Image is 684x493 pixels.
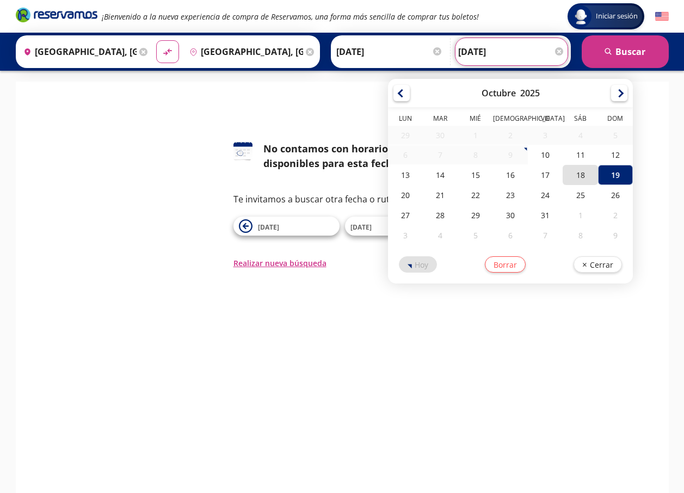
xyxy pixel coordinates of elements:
[458,114,492,126] th: Miércoles
[233,193,451,206] p: Te invitamos a buscar otra fecha o ruta
[528,145,563,165] div: 10-Oct-25
[345,217,451,236] button: [DATE]
[19,38,137,65] input: Buscar Origen
[388,145,423,164] div: 06-Oct-25
[388,225,423,245] div: 03-Nov-25
[528,225,563,245] div: 07-Nov-25
[493,185,528,205] div: 23-Oct-25
[399,256,437,273] button: Hoy
[655,10,669,23] button: English
[528,126,563,145] div: 03-Oct-25
[520,87,539,99] div: 2025
[458,205,492,225] div: 29-Oct-25
[350,223,372,232] span: [DATE]
[485,256,526,273] button: Borrar
[563,126,597,145] div: 04-Oct-25
[598,114,633,126] th: Domingo
[563,114,597,126] th: Sábado
[493,225,528,245] div: 06-Nov-25
[388,165,423,185] div: 13-Oct-25
[423,205,458,225] div: 28-Oct-25
[258,223,279,232] span: [DATE]
[563,225,597,245] div: 08-Nov-25
[423,145,458,164] div: 07-Oct-25
[481,87,515,99] div: Octubre
[336,38,443,65] input: Elegir Fecha
[388,114,423,126] th: Lunes
[582,35,669,68] button: Buscar
[16,7,97,26] a: Brand Logo
[598,165,633,185] div: 19-Oct-25
[458,126,492,145] div: 01-Oct-25
[185,38,303,65] input: Buscar Destino
[493,205,528,225] div: 30-Oct-25
[591,11,642,22] span: Iniciar sesión
[574,256,622,273] button: Cerrar
[563,145,597,165] div: 11-Oct-25
[233,217,340,236] button: [DATE]
[493,165,528,185] div: 16-Oct-25
[563,165,597,185] div: 18-Oct-25
[423,114,458,126] th: Martes
[458,165,492,185] div: 15-Oct-25
[458,185,492,205] div: 22-Oct-25
[493,126,528,145] div: 02-Oct-25
[563,205,597,225] div: 01-Nov-25
[598,185,633,205] div: 26-Oct-25
[458,38,565,65] input: Opcional
[528,165,563,185] div: 17-Oct-25
[388,185,423,205] div: 20-Oct-25
[598,126,633,145] div: 05-Oct-25
[423,225,458,245] div: 04-Nov-25
[423,126,458,145] div: 30-Sep-25
[102,11,479,22] em: ¡Bienvenido a la nueva experiencia de compra de Reservamos, una forma más sencilla de comprar tus...
[423,185,458,205] div: 21-Oct-25
[16,7,97,23] i: Brand Logo
[233,257,326,269] button: Realizar nueva búsqueda
[528,185,563,205] div: 24-Oct-25
[423,165,458,185] div: 14-Oct-25
[598,145,633,165] div: 12-Oct-25
[598,225,633,245] div: 09-Nov-25
[563,185,597,205] div: 25-Oct-25
[263,141,451,171] div: No contamos con horarios disponibles para esta fecha
[493,145,528,164] div: 09-Oct-25
[528,205,563,225] div: 31-Oct-25
[388,126,423,145] div: 29-Sep-25
[598,205,633,225] div: 02-Nov-25
[528,114,563,126] th: Viernes
[388,205,423,225] div: 27-Oct-25
[493,114,528,126] th: Jueves
[458,145,492,164] div: 08-Oct-25
[458,225,492,245] div: 05-Nov-25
